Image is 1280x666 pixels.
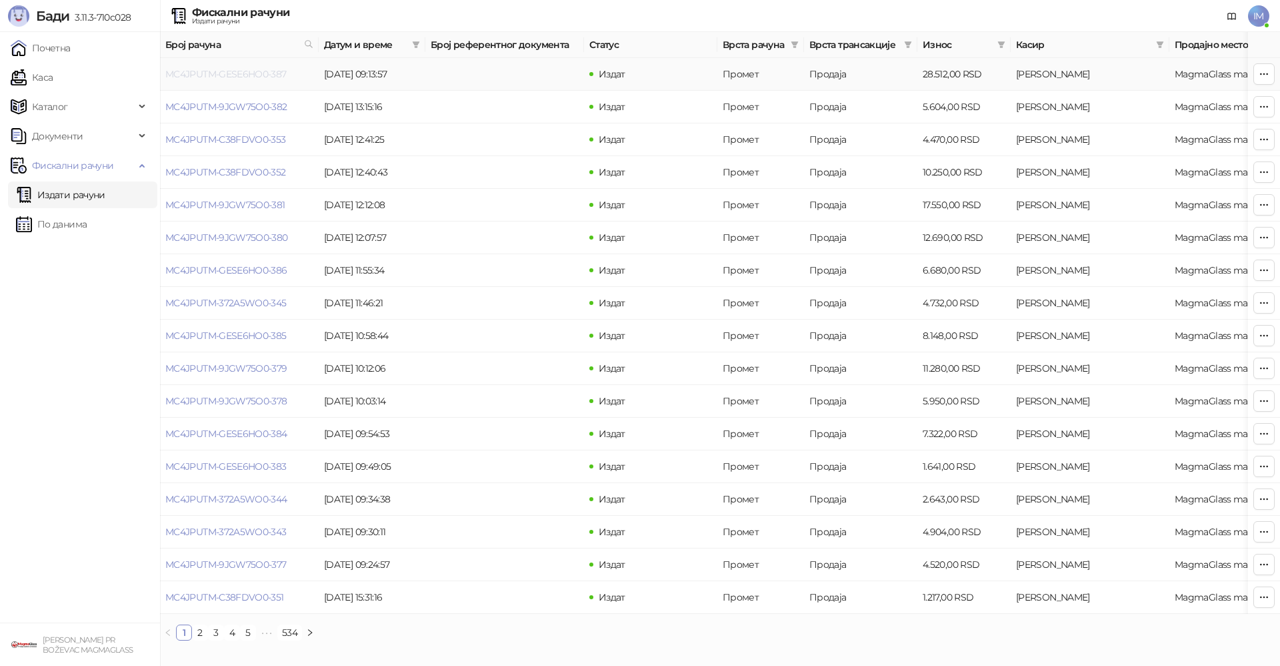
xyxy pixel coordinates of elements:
td: Продаја [804,450,917,483]
img: Logo [8,5,29,27]
td: [DATE] 09:24:57 [319,549,425,581]
td: MC4JPUTM-9JGW75O0-379 [160,352,319,385]
td: [DATE] 12:40:43 [319,156,425,189]
span: Фискални рачуни [32,152,113,179]
td: Ivan Milenković [1011,581,1169,614]
li: 5 [240,625,256,641]
td: Ivan Milenković [1011,91,1169,123]
a: Каса [11,64,53,91]
td: MC4JPUTM-9JGW75O0-377 [160,549,319,581]
td: Промет [717,516,804,549]
li: Следећа страна [302,625,318,641]
td: [DATE] 12:41:25 [319,123,425,156]
a: MC4JPUTM-C38FDVO0-353 [165,133,286,145]
td: [DATE] 10:58:44 [319,320,425,352]
td: 17.550,00 RSD [917,189,1011,222]
td: Ivan Milenković [1011,189,1169,222]
td: Промет [717,549,804,581]
td: MC4JPUTM-C38FDVO0-353 [160,123,319,156]
span: filter [1156,41,1164,49]
td: MC4JPUTM-9JGW75O0-380 [160,222,319,254]
span: Датум и време [324,37,407,52]
span: Издат [599,232,625,244]
span: Издат [599,428,625,440]
td: Промет [717,91,804,123]
span: Каталог [32,93,68,120]
td: [DATE] 09:49:05 [319,450,425,483]
td: MC4JPUTM-GESE6HO0-386 [160,254,319,287]
td: Продаја [804,385,917,418]
td: 2.643,00 RSD [917,483,1011,516]
td: MC4JPUTM-C38FDVO0-351 [160,581,319,614]
td: MC4JPUTM-C38FDVO0-352 [160,156,319,189]
span: Касир [1016,37,1151,52]
li: 1 [176,625,192,641]
li: Претходна страна [160,625,176,641]
td: [DATE] 11:46:21 [319,287,425,320]
a: 2 [193,625,207,640]
li: Следећих 5 Страна [256,625,277,641]
td: Промет [717,287,804,320]
td: Продаја [804,549,917,581]
a: MC4JPUTM-9JGW75O0-377 [165,559,287,571]
td: Продаја [804,254,917,287]
td: Промет [717,222,804,254]
th: Касир [1011,32,1169,58]
a: MC4JPUTM-9JGW75O0-380 [165,232,288,244]
td: Ivan Milenković [1011,549,1169,581]
span: ••• [256,625,277,641]
td: Промет [717,483,804,516]
td: Ivan Milenković [1011,123,1169,156]
td: MC4JPUTM-372A5WO0-344 [160,483,319,516]
td: [DATE] 10:03:14 [319,385,425,418]
a: 1 [177,625,191,640]
td: Промет [717,581,804,614]
td: Ivan Milenković [1011,450,1169,483]
td: [DATE] 09:54:53 [319,418,425,450]
img: 64x64-companyLogo-1893ffd3-f8d7-40ed-872e-741d608dc9d9.png [11,631,37,658]
a: MC4JPUTM-372A5WO0-345 [165,297,287,309]
th: Статус [584,32,717,58]
small: [PERSON_NAME] PR BOŽEVAC MAGMAGLASS [43,635,133,655]
span: filter [412,41,420,49]
span: right [306,629,314,637]
td: [DATE] 11:55:34 [319,254,425,287]
span: Издат [599,526,625,538]
td: Продаја [804,418,917,450]
a: MC4JPUTM-GESE6HO0-387 [165,68,287,80]
td: Продаја [804,287,917,320]
td: 1.217,00 RSD [917,581,1011,614]
td: MC4JPUTM-9JGW75O0-381 [160,189,319,222]
span: Издат [599,395,625,407]
span: filter [788,35,801,55]
a: MC4JPUTM-GESE6HO0-384 [165,428,287,440]
th: Број референтног документа [425,32,584,58]
td: Ivan Milenković [1011,483,1169,516]
td: 10.250,00 RSD [917,156,1011,189]
span: Број рачуна [165,37,299,52]
button: right [302,625,318,641]
span: Издат [599,133,625,145]
span: left [164,629,172,637]
span: Документи [32,123,83,149]
span: Издат [599,101,625,113]
a: MC4JPUTM-GESE6HO0-385 [165,330,287,342]
td: Продаја [804,483,917,516]
td: Продаја [804,58,917,91]
span: Издат [599,591,625,603]
td: MC4JPUTM-372A5WO0-345 [160,287,319,320]
a: 3 [209,625,223,640]
span: Издат [599,166,625,178]
a: 5 [241,625,255,640]
td: 5.950,00 RSD [917,385,1011,418]
li: 534 [277,625,302,641]
td: 4.470,00 RSD [917,123,1011,156]
td: [DATE] 09:34:38 [319,483,425,516]
td: Ivan Milenković [1011,156,1169,189]
td: Продаја [804,516,917,549]
td: [DATE] 10:12:06 [319,352,425,385]
td: Промет [717,58,804,91]
span: Врста трансакције [809,37,899,52]
td: Продаја [804,156,917,189]
td: [DATE] 15:31:16 [319,581,425,614]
